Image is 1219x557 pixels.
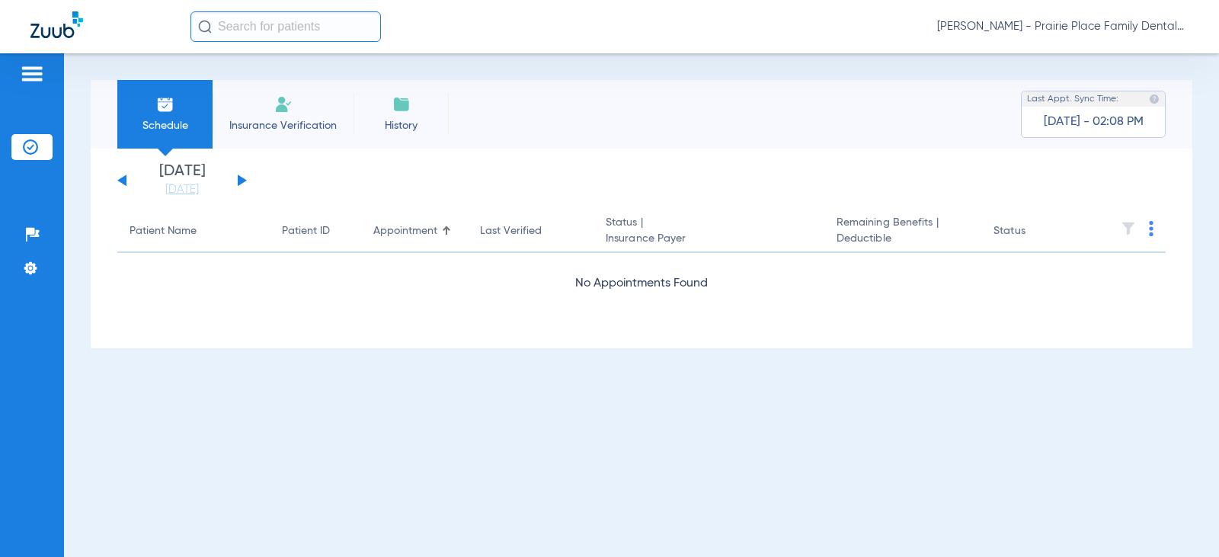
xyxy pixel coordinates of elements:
[129,118,201,133] span: Schedule
[480,223,542,239] div: Last Verified
[1149,221,1153,236] img: group-dot-blue.svg
[130,223,258,239] div: Patient Name
[594,210,824,253] th: Status |
[392,95,411,114] img: History
[606,231,812,247] span: Insurance Payer
[190,11,381,42] input: Search for patients
[1149,94,1160,104] img: last sync help info
[373,223,456,239] div: Appointment
[824,210,981,253] th: Remaining Benefits |
[282,223,330,239] div: Patient ID
[480,223,581,239] div: Last Verified
[365,118,437,133] span: History
[156,95,174,114] img: Schedule
[136,164,228,197] li: [DATE]
[837,231,969,247] span: Deductible
[20,65,44,83] img: hamburger-icon
[136,182,228,197] a: [DATE]
[282,223,349,239] div: Patient ID
[130,223,197,239] div: Patient Name
[981,210,1084,253] th: Status
[30,11,83,38] img: Zuub Logo
[373,223,437,239] div: Appointment
[1027,91,1118,107] span: Last Appt. Sync Time:
[1121,221,1136,236] img: filter.svg
[937,19,1189,34] span: [PERSON_NAME] - Prairie Place Family Dental
[224,118,342,133] span: Insurance Verification
[1044,114,1144,130] span: [DATE] - 02:08 PM
[274,95,293,114] img: Manual Insurance Verification
[117,274,1166,293] div: No Appointments Found
[198,20,212,34] img: Search Icon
